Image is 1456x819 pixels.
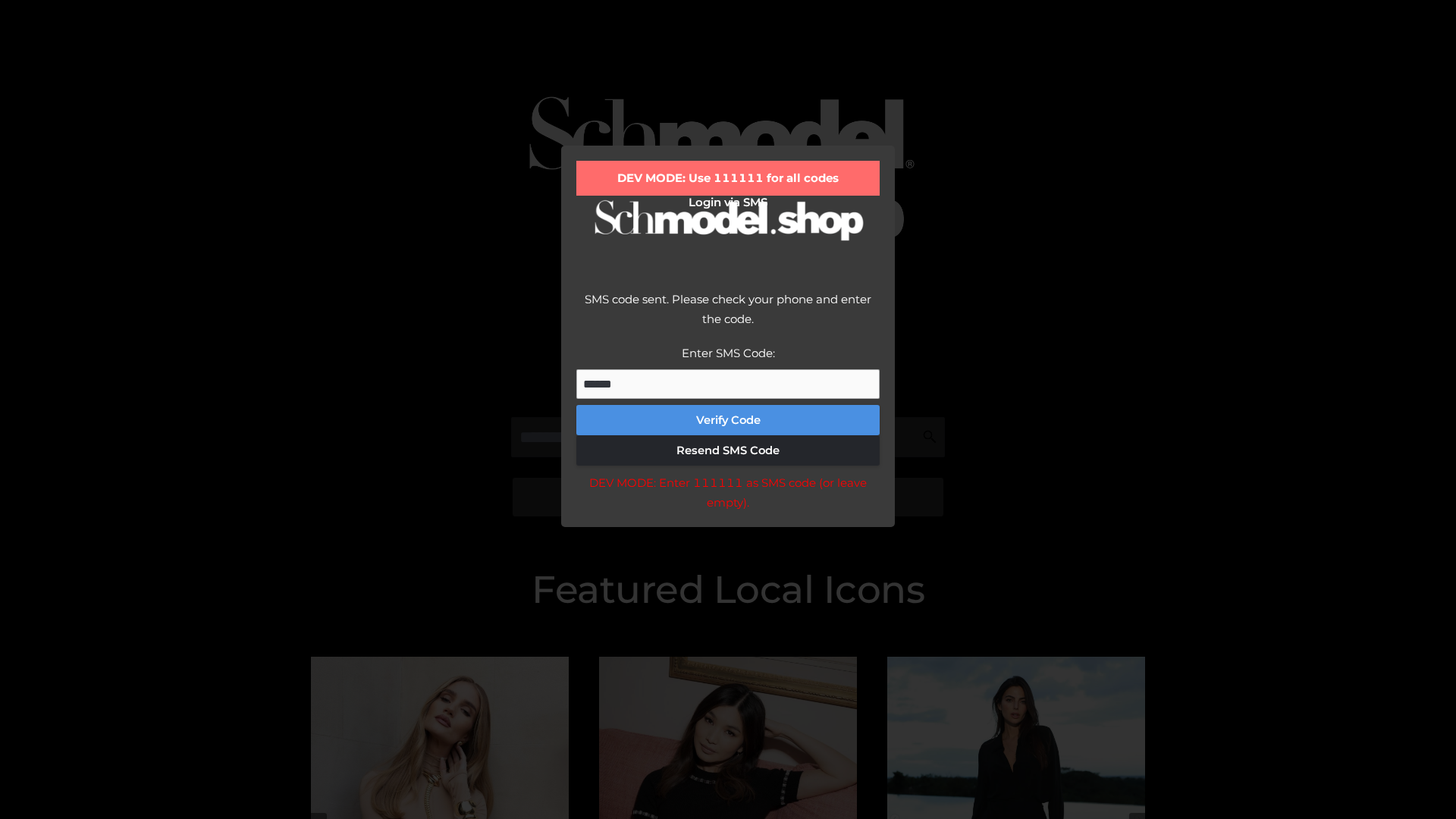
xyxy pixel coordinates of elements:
[576,161,880,196] div: DEV MODE: Use 111111 for all codes
[576,290,880,344] div: SMS code sent. Please check your phone and enter the code.
[576,473,880,512] div: DEV MODE: Enter 111111 as SMS code (or leave empty).
[682,346,775,360] label: Enter SMS Code:
[576,435,880,466] button: Resend SMS Code
[576,405,880,435] button: Verify Code
[576,196,880,209] h2: Login via SMS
